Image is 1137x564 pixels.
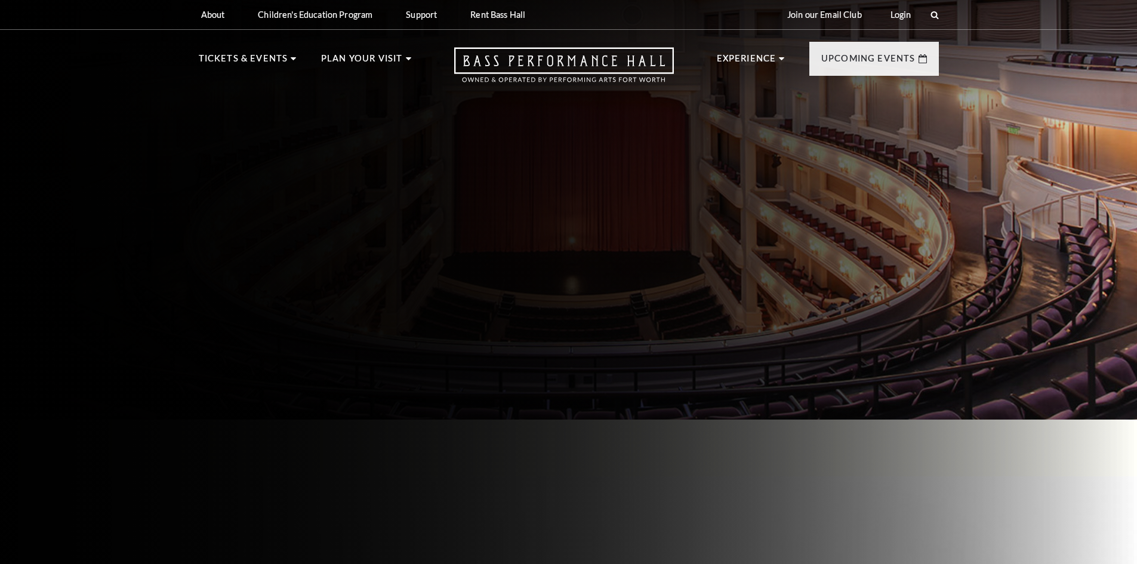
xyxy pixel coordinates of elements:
p: Experience [717,51,777,73]
p: Children's Education Program [258,10,372,20]
p: Plan Your Visit [321,51,403,73]
p: About [201,10,225,20]
p: Support [406,10,437,20]
p: Upcoming Events [821,51,916,73]
p: Rent Bass Hall [470,10,525,20]
p: Tickets & Events [199,51,288,73]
